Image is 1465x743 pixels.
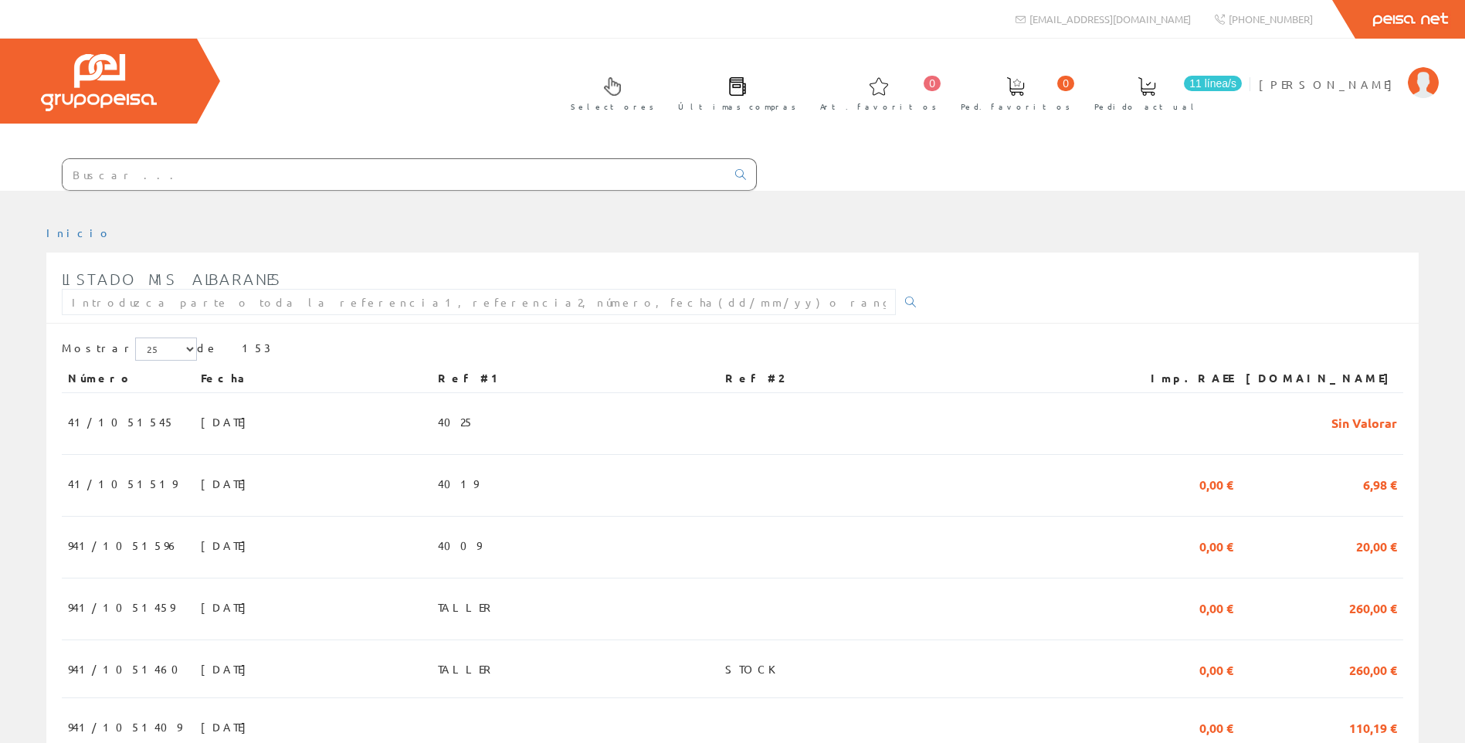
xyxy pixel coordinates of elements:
[438,656,497,682] span: TALLER
[41,54,157,111] img: Grupo Peisa
[195,365,432,392] th: Fecha
[1259,76,1400,92] span: [PERSON_NAME]
[62,365,195,392] th: Número
[1349,714,1397,740] span: 110,19 €
[1259,64,1439,79] a: [PERSON_NAME]
[438,409,474,435] span: 4025
[46,226,112,239] a: Inicio
[68,532,179,558] span: 941/1051596
[68,470,177,497] span: 41/1051519
[1229,12,1313,25] span: [PHONE_NUMBER]
[1363,470,1397,497] span: 6,98 €
[1349,656,1397,682] span: 260,00 €
[1199,656,1233,682] span: 0,00 €
[571,99,654,114] span: Selectores
[68,594,175,620] span: 941/1051459
[1079,64,1246,120] a: 11 línea/s Pedido actual
[961,99,1070,114] span: Ped. favoritos
[678,99,796,114] span: Últimas compras
[68,714,181,740] span: 941/1051409
[1199,532,1233,558] span: 0,00 €
[1199,594,1233,620] span: 0,00 €
[555,64,662,120] a: Selectores
[1184,76,1242,91] span: 11 línea/s
[201,714,254,740] span: [DATE]
[1094,99,1199,114] span: Pedido actual
[719,365,1124,392] th: Ref #2
[438,594,497,620] span: TALLER
[1349,594,1397,620] span: 260,00 €
[820,99,937,114] span: Art. favoritos
[1124,365,1239,392] th: Imp.RAEE
[432,365,719,392] th: Ref #1
[62,338,1403,365] div: de 153
[68,656,188,682] span: 941/1051460
[62,338,197,361] label: Mostrar
[1331,409,1397,435] span: Sin Valorar
[438,532,481,558] span: 4009
[725,656,787,682] span: STOCK
[1057,76,1074,91] span: 0
[201,470,254,497] span: [DATE]
[1356,532,1397,558] span: 20,00 €
[438,470,478,497] span: 4019
[62,289,896,315] input: Introduzca parte o toda la referencia1, referencia2, número, fecha(dd/mm/yy) o rango de fechas(dd...
[201,532,254,558] span: [DATE]
[68,409,175,435] span: 41/1051545
[1199,714,1233,740] span: 0,00 €
[924,76,941,91] span: 0
[63,159,726,190] input: Buscar ...
[62,270,282,288] span: Listado mis albaranes
[663,64,804,120] a: Últimas compras
[135,338,197,361] select: Mostrar
[201,594,254,620] span: [DATE]
[201,409,254,435] span: [DATE]
[1199,470,1233,497] span: 0,00 €
[1029,12,1191,25] span: [EMAIL_ADDRESS][DOMAIN_NAME]
[201,656,254,682] span: [DATE]
[1239,365,1403,392] th: [DOMAIN_NAME]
